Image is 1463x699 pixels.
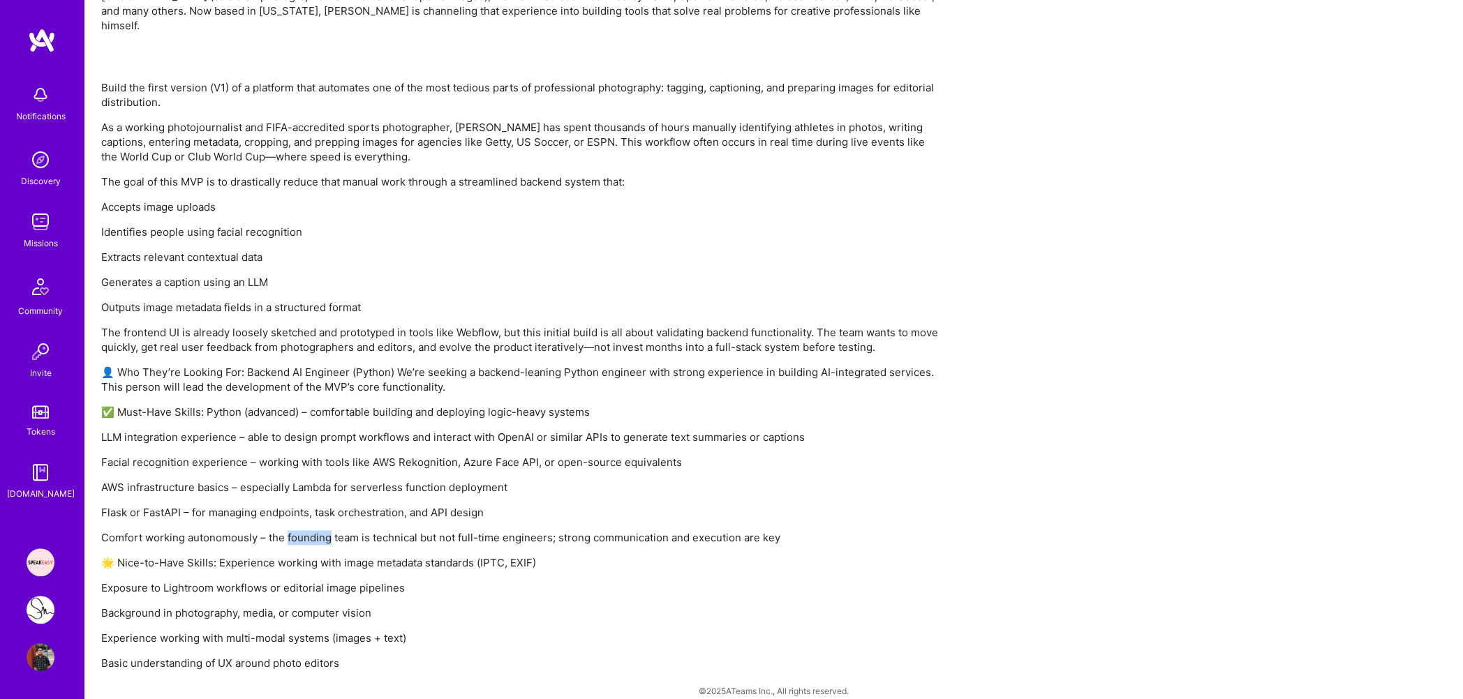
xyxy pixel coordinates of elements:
[27,146,54,174] img: discovery
[101,365,939,394] p: 👤 Who They’re Looking For: Backend AI Engineer (Python) We’re seeking a backend-leaning Python en...
[101,120,939,164] p: As a working photojournalist and FIFA-accredited sports photographer, [PERSON_NAME] has spent tho...
[23,596,58,624] a: Backend Engineer for Sports Photography Workflow Platform
[27,81,54,109] img: bell
[101,325,939,354] p: The frontend UI is already loosely sketched and prototyped in tools like Webflow, but this initia...
[24,236,58,250] div: Missions
[27,458,54,486] img: guide book
[101,200,939,214] p: Accepts image uploads
[24,270,57,303] img: Community
[101,43,939,58] p: ​
[101,580,939,595] p: Exposure to Lightroom workflows or editorial image pipelines
[27,643,54,671] img: User Avatar
[101,405,939,419] p: ✅ Must-Have Skills: Python (advanced) – comfortable building and deploying logic-heavy systems
[23,643,58,671] a: User Avatar
[101,455,939,469] p: Facial recognition experience – working with tools like AWS Rekognition, Azure Face API, or open-...
[16,109,66,123] div: Notifications
[101,480,939,495] p: AWS infrastructure basics – especially Lambda for serverless function deployment
[101,250,939,264] p: Extracts relevant contextual data
[21,174,61,188] div: Discovery
[28,28,56,53] img: logo
[7,486,75,501] div: [DOMAIN_NAME]
[101,225,939,239] p: Identifies people using facial recognition
[27,338,54,366] img: Invite
[27,596,54,624] img: Backend Engineer for Sports Photography Workflow Platform
[101,530,939,545] p: Comfort working autonomously – the founding team is technical but not full-time engineers; strong...
[101,606,939,620] p: Background in photography, media, or computer vision
[101,656,939,670] p: Basic understanding of UX around photo editors
[101,505,939,520] p: Flask or FastAPI – for managing endpoints, task orchestration, and API design
[101,80,939,110] p: Build the first version (V1) of a platform that automates one of the most tedious parts of profes...
[27,548,54,576] img: Speakeasy: Software Engineer to help Customers write custom functions
[101,174,939,189] p: The goal of this MVP is to drastically reduce that manual work through a streamlined backend syst...
[32,405,49,419] img: tokens
[23,548,58,576] a: Speakeasy: Software Engineer to help Customers write custom functions
[101,300,939,315] p: Outputs image metadata fields in a structured format
[30,366,52,380] div: Invite
[27,424,55,439] div: Tokens
[27,208,54,236] img: teamwork
[101,430,939,444] p: LLM integration experience – able to design prompt workflows and interact with OpenAI or similar ...
[18,303,63,318] div: Community
[101,631,939,645] p: Experience working with multi-modal systems (images + text)
[101,275,939,290] p: Generates a caption using an LLM
[101,555,939,570] p: 🌟 Nice-to-Have Skills: Experience working with image metadata standards (IPTC, EXIF)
